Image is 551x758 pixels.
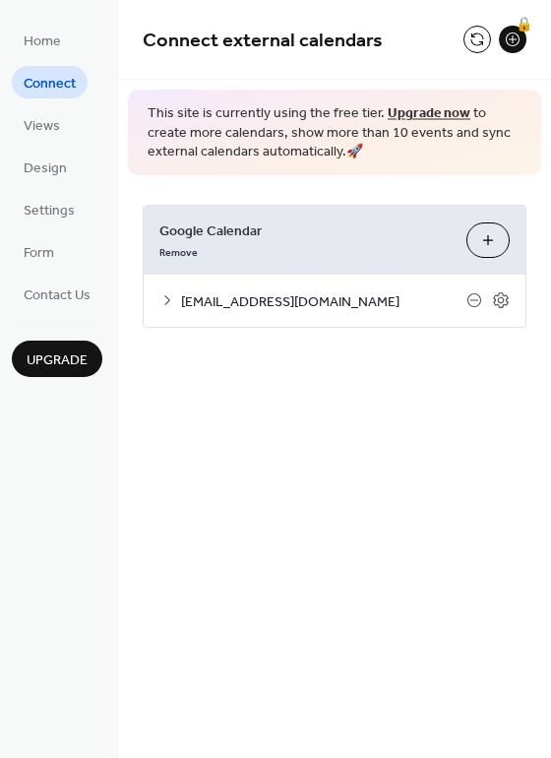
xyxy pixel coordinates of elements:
span: Home [24,32,61,52]
span: Connect [24,74,76,95]
a: Contact Us [12,278,102,310]
span: Upgrade [27,350,88,371]
span: Remove [159,245,198,259]
a: Connect [12,66,88,98]
a: Settings [12,193,87,225]
a: Form [12,235,66,268]
span: Settings [24,201,75,221]
span: Design [24,158,67,179]
span: This site is currently using the free tier. to create more calendars, show more than 10 events an... [148,104,521,162]
span: Connect external calendars [143,22,383,60]
span: Views [24,116,60,137]
span: Contact Us [24,285,91,306]
span: Form [24,243,54,264]
a: Views [12,108,72,141]
a: Design [12,151,79,183]
a: Upgrade now [388,100,470,127]
span: Google Calendar [159,221,451,241]
a: Home [12,24,73,56]
button: Upgrade [12,341,102,377]
span: [EMAIL_ADDRESS][DOMAIN_NAME] [181,291,466,312]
